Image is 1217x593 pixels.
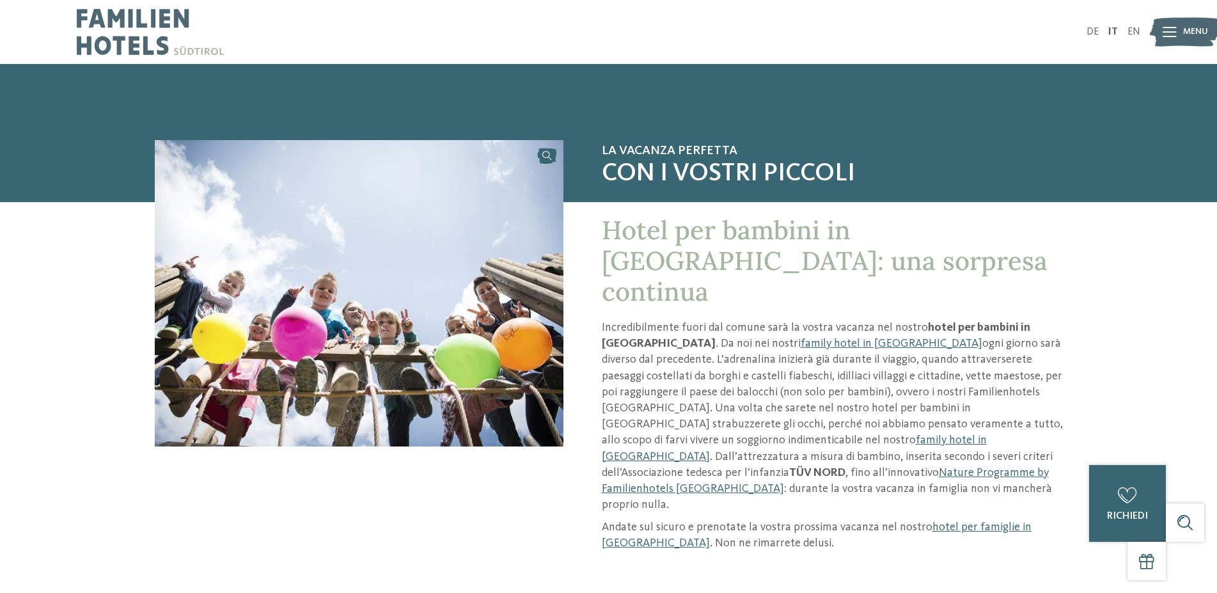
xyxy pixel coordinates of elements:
[1108,27,1118,37] a: IT
[1089,465,1166,542] a: richiedi
[602,214,1048,308] span: Hotel per bambini in [GEOGRAPHIC_DATA]: una sorpresa continua
[789,467,845,478] strong: TÜV NORD
[801,338,982,349] a: family hotel in [GEOGRAPHIC_DATA]
[602,467,1049,494] a: Nature Programme by Familienhotels [GEOGRAPHIC_DATA]
[155,140,563,447] img: Hotel per bambini in Trentino: giochi e avventure a volontà
[1107,511,1148,521] span: richiedi
[602,320,1063,513] p: Incredibilmente fuori dal comune sarà la vostra vacanza nel nostro . Da noi nei nostri ogni giorn...
[602,434,987,462] a: family hotel in [GEOGRAPHIC_DATA]
[1087,27,1099,37] a: DE
[602,519,1063,551] p: Andate sul sicuro e prenotate la vostra prossima vacanza nel nostro . Non ne rimarrete delusi.
[1183,26,1208,38] span: Menu
[1127,27,1140,37] a: EN
[602,143,1063,159] span: La vacanza perfetta
[602,159,1063,189] span: con i vostri piccoli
